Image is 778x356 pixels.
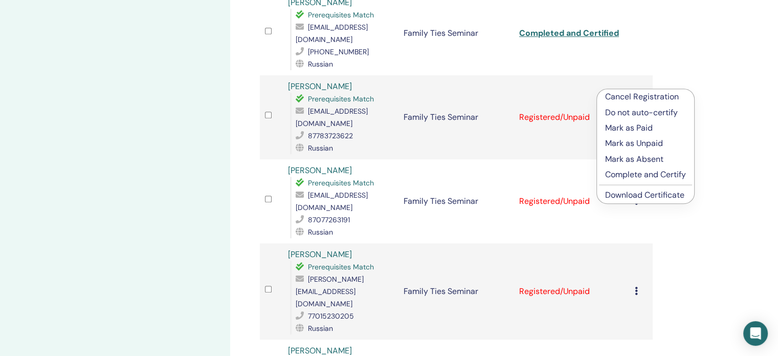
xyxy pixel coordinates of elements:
span: Russian [308,227,333,237]
span: Russian [308,59,333,69]
span: 87783723622 [308,131,353,140]
a: [PERSON_NAME] [288,165,352,176]
span: Prerequisites Match [308,10,374,19]
td: Family Ties Seminar [398,243,514,340]
a: [PERSON_NAME] [288,249,352,260]
span: [EMAIL_ADDRESS][DOMAIN_NAME] [296,107,368,128]
a: Completed and Certified [519,28,619,38]
span: [EMAIL_ADDRESS][DOMAIN_NAME] [296,191,368,212]
div: Open Intercom Messenger [743,321,768,346]
span: [PERSON_NAME][EMAIL_ADDRESS][DOMAIN_NAME] [296,275,364,308]
span: [PHONE_NUMBER] [308,47,369,56]
a: [PERSON_NAME] [288,345,352,356]
p: Do not auto-certify [605,107,686,119]
span: Russian [308,324,333,333]
p: Mark as Absent [605,153,686,165]
span: Prerequisites Match [308,178,374,187]
td: Family Ties Seminar [398,75,514,159]
td: Family Ties Seminar [398,159,514,243]
p: Complete and Certify [605,169,686,181]
a: Download Certificate [605,190,684,200]
a: [PERSON_NAME] [288,81,352,92]
p: Mark as Paid [605,122,686,134]
span: Prerequisites Match [308,262,374,271]
p: Mark as Unpaid [605,137,686,150]
span: [EMAIL_ADDRESS][DOMAIN_NAME] [296,23,368,44]
p: Cancel Registration [605,91,686,103]
span: Prerequisites Match [308,94,374,103]
span: 87077263191 [308,215,350,224]
span: Russian [308,143,333,153]
span: 77015230205 [308,311,354,321]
